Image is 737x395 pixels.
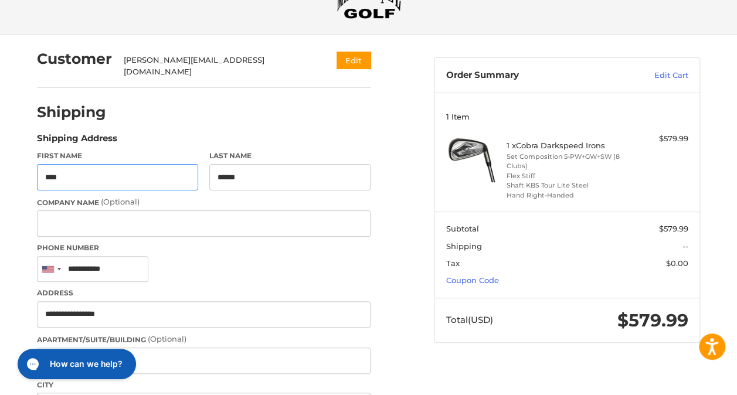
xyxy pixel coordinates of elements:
[446,314,493,325] span: Total (USD)
[659,224,688,233] span: $579.99
[666,258,688,268] span: $0.00
[124,55,314,77] div: [PERSON_NAME][EMAIL_ADDRESS][DOMAIN_NAME]
[37,196,371,208] label: Company Name
[37,132,117,151] legend: Shipping Address
[507,190,625,200] li: Hand Right-Handed
[446,112,688,121] h3: 1 Item
[682,241,688,251] span: --
[337,52,371,69] button: Edit
[507,141,625,150] h4: 1 x Cobra Darkspeed Irons
[37,103,106,121] h2: Shipping
[507,181,625,190] li: Shaft KBS Tour Lite Steel
[37,288,371,298] label: Address
[446,70,611,81] h3: Order Summary
[37,50,112,68] h2: Customer
[37,243,371,253] label: Phone Number
[37,151,198,161] label: First Name
[507,152,625,171] li: Set Composition 5-PW+GW+SW (8 Clubs)
[38,257,64,282] div: United States: +1
[12,345,140,383] iframe: Gorgias live chat messenger
[209,151,371,161] label: Last Name
[611,70,688,81] a: Edit Cart
[446,224,479,233] span: Subtotal
[101,197,140,206] small: (Optional)
[507,171,625,181] li: Flex Stiff
[446,241,482,251] span: Shipping
[617,309,688,331] span: $579.99
[37,333,371,345] label: Apartment/Suite/Building
[446,275,499,285] a: Coupon Code
[148,334,186,343] small: (Optional)
[627,133,688,145] div: $579.99
[446,258,460,268] span: Tax
[640,363,737,395] iframe: Google Customer Reviews
[37,380,371,390] label: City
